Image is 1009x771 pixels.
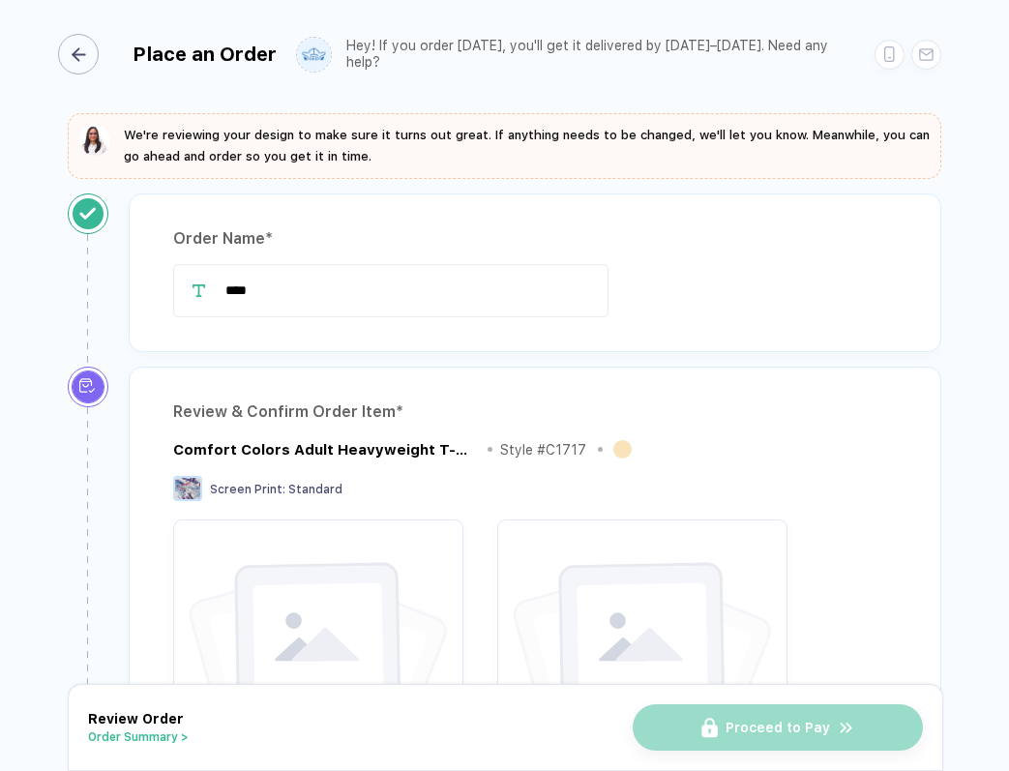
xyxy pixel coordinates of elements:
[173,441,476,459] div: Comfort Colors Adult Heavyweight T-Shirt
[500,442,586,458] div: Style # C1717
[133,43,277,66] div: Place an Order
[88,730,189,744] button: Order Summary >
[210,483,285,496] span: Screen Print :
[79,125,110,156] img: sophie
[124,128,930,163] span: We're reviewing your design to make sure it turns out great. If anything needs to be changed, we'...
[288,483,342,496] span: Standard
[79,125,930,167] button: We're reviewing your design to make sure it turns out great. If anything needs to be changed, we'...
[297,38,331,72] img: user profile
[173,476,202,501] img: Screen Print
[346,38,846,71] div: Hey! If you order [DATE], you'll get it delivered by [DATE]–[DATE]. Need any help?
[173,397,897,428] div: Review & Confirm Order Item
[88,711,184,727] span: Review Order
[173,223,897,254] div: Order Name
